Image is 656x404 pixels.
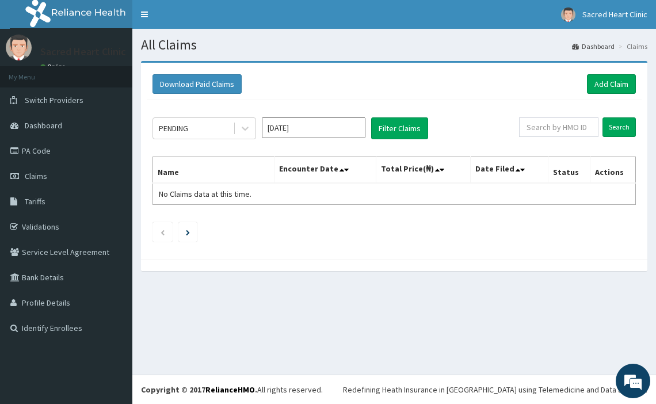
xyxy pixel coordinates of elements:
span: Dashboard [25,120,62,131]
a: Add Claim [587,74,636,94]
h1: All Claims [141,37,647,52]
th: Date Filed [470,157,548,184]
a: Dashboard [572,41,615,51]
div: Redefining Heath Insurance in [GEOGRAPHIC_DATA] using Telemedicine and Data Science! [343,384,647,395]
span: Tariffs [25,196,45,207]
img: User Image [561,7,575,22]
input: Select Month and Year [262,117,365,138]
strong: Copyright © 2017 . [141,384,257,395]
span: Claims [25,171,47,181]
span: Switch Providers [25,95,83,105]
img: User Image [6,35,32,60]
li: Claims [616,41,647,51]
input: Search by HMO ID [519,117,598,137]
th: Actions [590,157,636,184]
span: No Claims data at this time. [159,189,251,199]
span: Sacred Heart Clinic [582,9,647,20]
footer: All rights reserved. [132,375,656,404]
a: Online [40,63,68,71]
a: Next page [186,227,190,237]
input: Search [602,117,636,137]
th: Total Price(₦) [376,157,470,184]
th: Status [548,157,590,184]
th: Encounter Date [274,157,376,184]
a: RelianceHMO [205,384,255,395]
button: Download Paid Claims [152,74,242,94]
a: Previous page [160,227,165,237]
div: PENDING [159,123,188,134]
p: Sacred Heart Clinic [40,47,126,57]
button: Filter Claims [371,117,428,139]
th: Name [153,157,274,184]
